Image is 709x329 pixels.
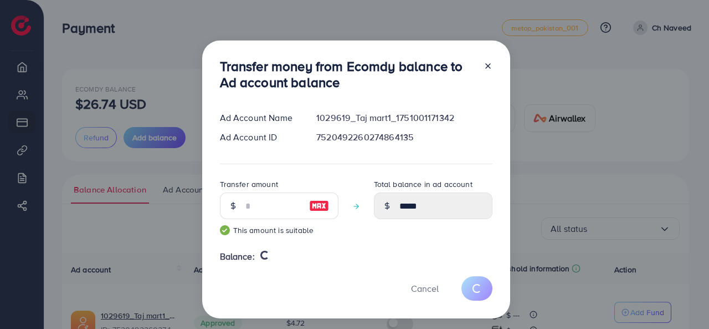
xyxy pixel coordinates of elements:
[220,58,475,90] h3: Transfer money from Ecomdy balance to Ad account balance
[220,250,255,263] span: Balance:
[211,131,308,144] div: Ad Account ID
[307,131,501,144] div: 7520492260274864135
[220,225,338,236] small: This amount is suitable
[662,279,701,321] iframe: Chat
[220,179,278,190] label: Transfer amount
[397,276,453,300] button: Cancel
[374,179,472,190] label: Total balance in ad account
[411,282,439,295] span: Cancel
[309,199,329,212] img: image
[220,225,230,235] img: guide
[307,112,501,124] div: 1029619_Taj mart1_1751001171342
[211,112,308,124] div: Ad Account Name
